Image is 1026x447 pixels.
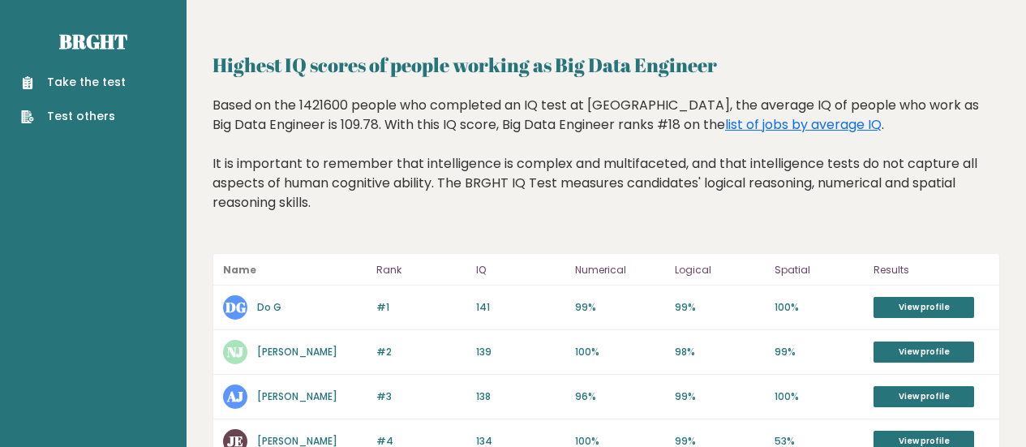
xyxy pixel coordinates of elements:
[575,260,665,280] p: Numerical
[21,74,126,91] a: Take the test
[725,115,882,134] a: list of jobs by average IQ
[675,389,765,404] p: 99%
[575,345,665,359] p: 100%
[575,389,665,404] p: 96%
[225,298,246,316] text: DG
[476,300,566,315] p: 141
[21,108,126,125] a: Test others
[775,345,865,359] p: 99%
[675,345,765,359] p: 98%
[775,389,865,404] p: 100%
[257,389,337,403] a: [PERSON_NAME]
[376,389,466,404] p: #3
[212,96,1000,237] div: Based on the 1421600 people who completed an IQ test at [GEOGRAPHIC_DATA], the average IQ of peop...
[874,297,974,318] a: View profile
[257,300,281,314] a: Do G
[376,300,466,315] p: #1
[226,387,243,406] text: AJ
[59,28,127,54] a: Brght
[376,260,466,280] p: Rank
[775,260,865,280] p: Spatial
[575,300,665,315] p: 99%
[223,263,256,277] b: Name
[476,345,566,359] p: 139
[227,342,243,361] text: NJ
[376,345,466,359] p: #2
[212,50,1000,80] h2: Highest IQ scores of people working as Big Data Engineer
[874,260,990,280] p: Results
[476,260,566,280] p: IQ
[675,260,765,280] p: Logical
[476,389,566,404] p: 138
[257,345,337,359] a: [PERSON_NAME]
[775,300,865,315] p: 100%
[874,342,974,363] a: View profile
[675,300,765,315] p: 99%
[874,386,974,407] a: View profile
